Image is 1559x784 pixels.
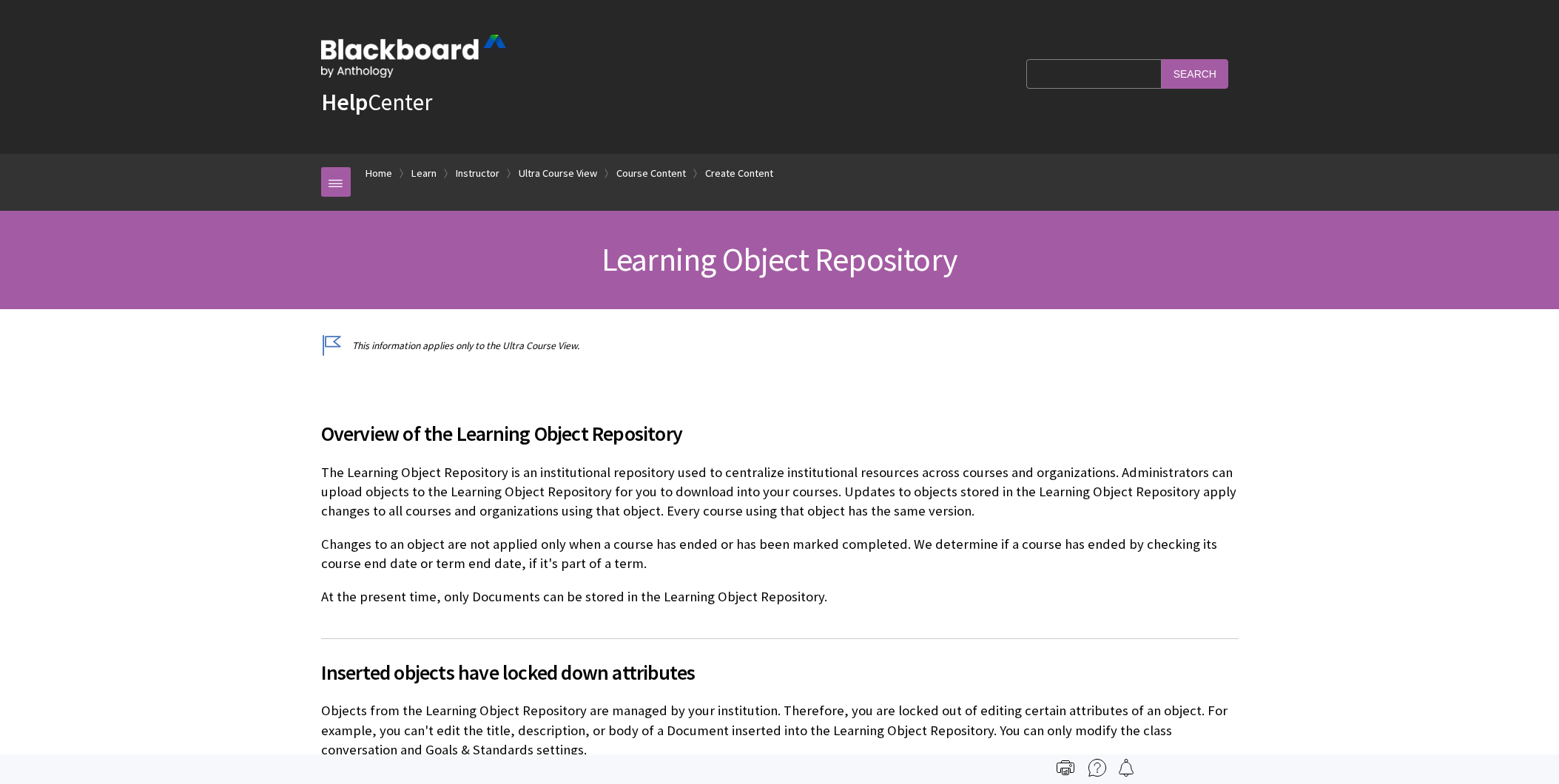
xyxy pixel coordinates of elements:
[321,87,432,117] a: HelpCenter
[705,164,773,183] a: Create Content
[411,164,437,183] a: Learn
[519,164,597,183] a: Ultra Course View
[321,463,1239,521] p: The Learning Object Repository is an institutional repository used to centralize institutional re...
[1117,759,1135,777] img: Follow this page
[456,164,499,183] a: Instructor
[321,657,1239,688] span: Inserted objects have locked down attributes
[1088,759,1106,777] img: More help
[616,164,686,183] a: Course Content
[602,239,957,280] span: Learning Object Repository
[321,587,1239,606] p: At the present time, only Documents can be stored in the Learning Object Repository.
[321,87,368,117] strong: Help
[1057,759,1074,777] img: Print
[321,535,1239,573] p: Changes to an object are not applied only when a course has ended or has been marked completed. W...
[321,339,1239,353] p: This information applies only to the Ultra Course View.
[366,164,392,183] a: Home
[321,35,506,78] img: Blackboard by Anthology
[321,418,1239,449] span: Overview of the Learning Object Repository
[1162,59,1228,88] input: Search
[321,701,1239,760] p: Objects from the Learning Object Repository are managed by your institution. Therefore, you are l...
